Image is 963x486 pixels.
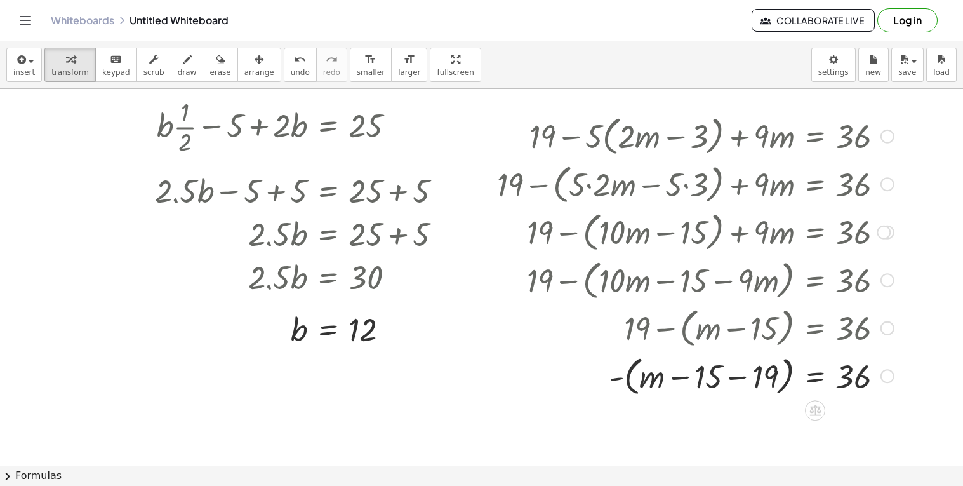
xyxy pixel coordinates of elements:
i: redo [326,52,338,67]
button: insert [6,48,42,82]
button: format_sizesmaller [350,48,392,82]
i: keyboard [110,52,122,67]
button: arrange [237,48,281,82]
a: Whiteboards [51,14,114,27]
span: insert [13,68,35,77]
span: fullscreen [437,68,474,77]
button: Toggle navigation [15,10,36,30]
span: redo [323,68,340,77]
button: redoredo [316,48,347,82]
i: format_size [403,52,415,67]
button: load [926,48,957,82]
button: settings [811,48,856,82]
span: erase [209,68,230,77]
button: undoundo [284,48,317,82]
span: settings [818,68,849,77]
div: Apply the same math to both sides of the equation [805,400,825,421]
button: transform [44,48,96,82]
span: new [865,68,881,77]
span: Collaborate Live [762,15,864,26]
button: save [891,48,924,82]
span: smaller [357,68,385,77]
span: load [933,68,950,77]
button: Log in [877,8,938,32]
span: keypad [102,68,130,77]
span: save [898,68,916,77]
span: arrange [244,68,274,77]
button: keyboardkeypad [95,48,137,82]
span: undo [291,68,310,77]
button: format_sizelarger [391,48,427,82]
button: draw [171,48,204,82]
button: fullscreen [430,48,481,82]
i: undo [294,52,306,67]
button: erase [203,48,237,82]
span: scrub [143,68,164,77]
button: scrub [136,48,171,82]
button: new [858,48,889,82]
i: format_size [364,52,376,67]
button: Collaborate Live [752,9,875,32]
span: transform [51,68,89,77]
span: draw [178,68,197,77]
span: larger [398,68,420,77]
